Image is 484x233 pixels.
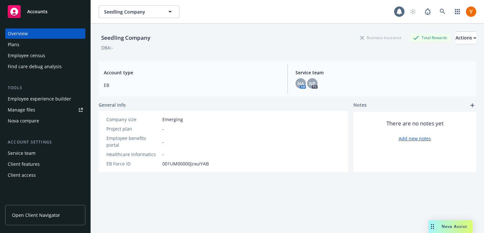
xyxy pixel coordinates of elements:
[104,8,160,15] span: Seedling Company
[8,105,35,115] div: Manage files
[5,28,85,39] a: Overview
[353,101,367,109] span: Notes
[5,61,85,72] a: Find care debug analysis
[106,135,160,148] div: Employee benefits portal
[8,94,71,104] div: Employee experience builder
[357,34,405,42] div: Business Insurance
[5,94,85,104] a: Employee experience builder
[456,31,476,44] button: Actions
[104,82,280,89] span: EB
[162,116,183,123] span: Emerging
[5,139,85,145] div: Account settings
[8,50,45,61] div: Employee census
[162,151,164,158] span: -
[456,32,476,44] div: Actions
[27,9,48,14] span: Accounts
[162,160,209,167] span: 001UM00000JzxuiYAB
[8,170,36,180] div: Client access
[106,160,160,167] div: EB Force ID
[101,44,113,51] div: DBA: -
[436,5,449,18] a: Search
[5,50,85,61] a: Employee census
[162,125,164,132] span: -
[106,116,160,123] div: Company size
[99,101,126,108] span: General info
[106,125,160,132] div: Project plan
[5,85,85,91] div: Tools
[8,28,28,39] div: Overview
[99,5,179,18] button: Seedling Company
[8,148,36,158] div: Service team
[466,6,476,17] img: photo
[5,116,85,126] a: Nova compare
[162,138,164,145] span: -
[5,105,85,115] a: Manage files
[5,3,85,21] a: Accounts
[297,80,304,87] span: NA
[386,120,444,127] span: There are no notes yet
[421,5,434,18] a: Report a Bug
[5,148,85,158] a: Service team
[442,224,467,229] span: Nova Assist
[8,61,62,72] div: Find care debug analysis
[12,212,60,218] span: Open Client Navigator
[296,69,471,76] span: Service team
[5,170,85,180] a: Client access
[428,220,472,233] button: Nova Assist
[309,80,316,87] span: NP
[399,135,431,142] a: Add new notes
[5,39,85,50] a: Plans
[468,101,476,109] a: add
[451,5,464,18] a: Switch app
[8,159,40,169] div: Client features
[410,34,450,42] div: Total Rewards
[99,34,153,42] div: Seedling Company
[8,39,19,50] div: Plans
[8,116,39,126] div: Nova compare
[428,220,436,233] div: Drag to move
[106,151,160,158] div: Healthcare Informatics
[5,159,85,169] a: Client features
[406,5,419,18] a: Start snowing
[104,69,280,76] span: Account type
